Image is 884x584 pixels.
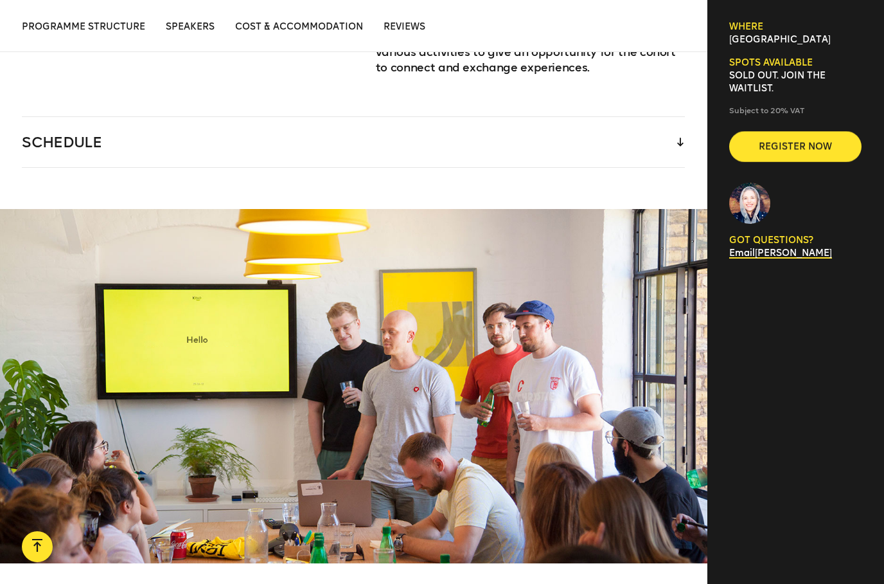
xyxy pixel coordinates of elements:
[235,21,363,32] span: Cost & Accommodation
[729,248,832,259] a: Email[PERSON_NAME]
[22,117,685,167] div: SCHEDULE
[384,21,425,32] span: Reviews
[729,105,862,116] p: Subject to 20% VAT
[729,57,862,69] h6: Spots available
[166,21,215,32] span: Speakers
[729,69,862,95] p: SOLD OUT. Join the waitlist.
[729,131,862,162] button: Register now
[22,21,145,32] span: Programme structure
[729,33,862,46] p: [GEOGRAPHIC_DATA]
[750,140,841,153] span: Register now
[729,234,862,247] p: GOT QUESTIONS?
[729,21,862,33] h6: Where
